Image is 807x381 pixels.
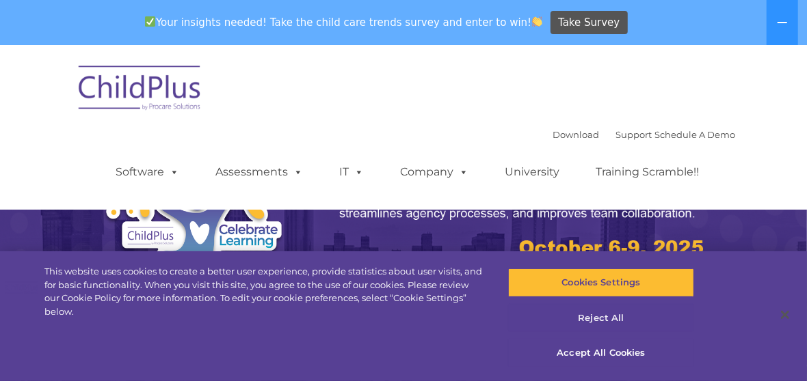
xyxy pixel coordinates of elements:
a: University [491,158,573,186]
span: Take Survey [558,11,620,35]
button: Close [770,300,800,330]
span: Your insights needed! Take the child care trends survey and enter to win! [139,9,548,36]
a: Company [386,158,482,186]
img: ChildPlus by Procare Solutions [72,56,209,124]
font: | [553,129,735,140]
div: This website uses cookies to create a better user experience, provide statistics about user visit... [44,265,484,318]
a: Support [616,129,652,140]
a: Training Scramble!! [582,158,713,186]
img: 👏 [532,16,542,27]
button: Reject All [508,304,693,333]
a: Take Survey [551,11,628,35]
a: Schedule A Demo [654,129,735,140]
button: Cookies Settings [508,268,693,297]
img: ✅ [145,16,155,27]
a: Download [553,129,599,140]
a: Assessments [202,158,317,186]
button: Accept All Cookies [508,339,693,367]
a: Software [102,158,193,186]
a: IT [326,158,378,186]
